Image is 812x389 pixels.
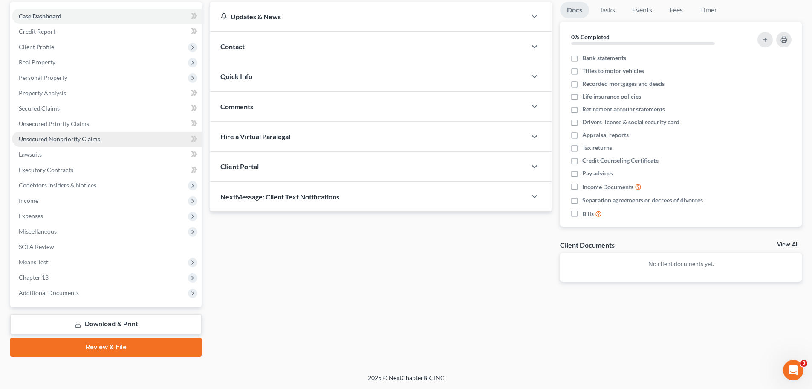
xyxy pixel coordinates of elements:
span: Additional Documents [19,289,79,296]
span: Bank statements [582,54,626,62]
span: Expenses [19,212,43,219]
span: Hire a Virtual Paralegal [220,132,290,140]
span: Contact [220,42,245,50]
span: Personal Property [19,74,67,81]
span: Bills [582,210,594,218]
div: 2025 © NextChapterBK, INC [163,374,649,389]
span: Real Property [19,58,55,66]
a: Unsecured Nonpriority Claims [12,132,202,147]
a: Case Dashboard [12,9,202,24]
a: Timer [693,2,724,18]
a: Lawsuits [12,147,202,162]
span: Drivers license & social security card [582,118,679,126]
a: Credit Report [12,24,202,39]
span: Credit Counseling Certificate [582,156,659,165]
p: No client documents yet. [567,260,795,268]
span: Lawsuits [19,151,42,158]
a: Docs [560,2,589,18]
a: Review & File [10,338,202,357]
span: Client Portal [220,162,259,170]
span: Case Dashboard [19,12,61,20]
a: Property Analysis [12,85,202,101]
span: Comments [220,102,253,111]
span: SOFA Review [19,243,54,250]
span: Quick Info [220,72,252,80]
span: Means Test [19,258,48,266]
span: NextMessage: Client Text Notifications [220,193,339,201]
span: Unsecured Nonpriority Claims [19,135,100,143]
span: Secured Claims [19,105,60,112]
span: Miscellaneous [19,228,57,235]
span: Codebtors Insiders & Notices [19,181,96,189]
span: Pay advices [582,169,613,178]
div: Updates & News [220,12,516,21]
span: Chapter 13 [19,274,49,281]
span: Credit Report [19,28,55,35]
span: Income Documents [582,183,633,191]
span: Executory Contracts [19,166,73,173]
span: Tax returns [582,143,612,152]
span: Recorded mortgages and deeds [582,79,665,88]
iframe: Intercom live chat [783,360,803,380]
span: Income [19,197,38,204]
span: Life insurance policies [582,92,641,101]
span: Appraisal reports [582,131,629,139]
span: Titles to motor vehicles [582,67,644,75]
a: Fees [662,2,690,18]
a: Executory Contracts [12,162,202,178]
strong: 0% Completed [571,33,610,41]
a: Download & Print [10,314,202,334]
div: Client Documents [560,240,615,249]
span: Property Analysis [19,89,66,97]
span: Client Profile [19,43,54,50]
a: Events [625,2,659,18]
a: Tasks [592,2,622,18]
a: View All [777,242,798,248]
span: 3 [800,360,807,367]
span: Retirement account statements [582,105,665,114]
a: Unsecured Priority Claims [12,116,202,132]
a: Secured Claims [12,101,202,116]
span: Separation agreements or decrees of divorces [582,196,703,205]
span: Unsecured Priority Claims [19,120,89,127]
a: SOFA Review [12,239,202,254]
